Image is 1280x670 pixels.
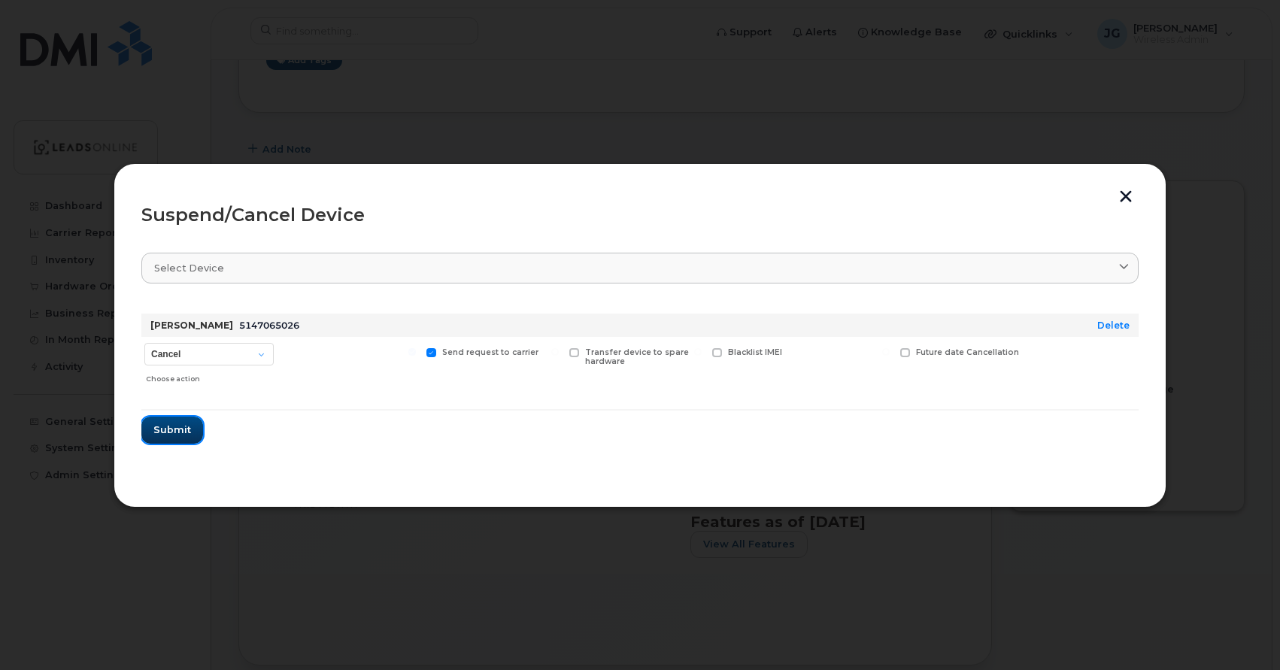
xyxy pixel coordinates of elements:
[146,367,274,385] div: Choose action
[239,320,299,331] span: 5147065026
[551,348,559,356] input: Transfer device to spare hardware
[1097,320,1130,331] a: Delete
[442,347,538,357] span: Send request to carrier
[408,348,416,356] input: Send request to carrier
[585,347,689,367] span: Transfer device to spare hardware
[916,347,1019,357] span: Future date Cancellation
[728,347,782,357] span: Blacklist IMEI
[150,320,233,331] strong: [PERSON_NAME]
[141,206,1139,224] div: Suspend/Cancel Device
[141,253,1139,283] a: Select device
[694,348,702,356] input: Blacklist IMEI
[882,348,890,356] input: Future date Cancellation
[154,261,224,275] span: Select device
